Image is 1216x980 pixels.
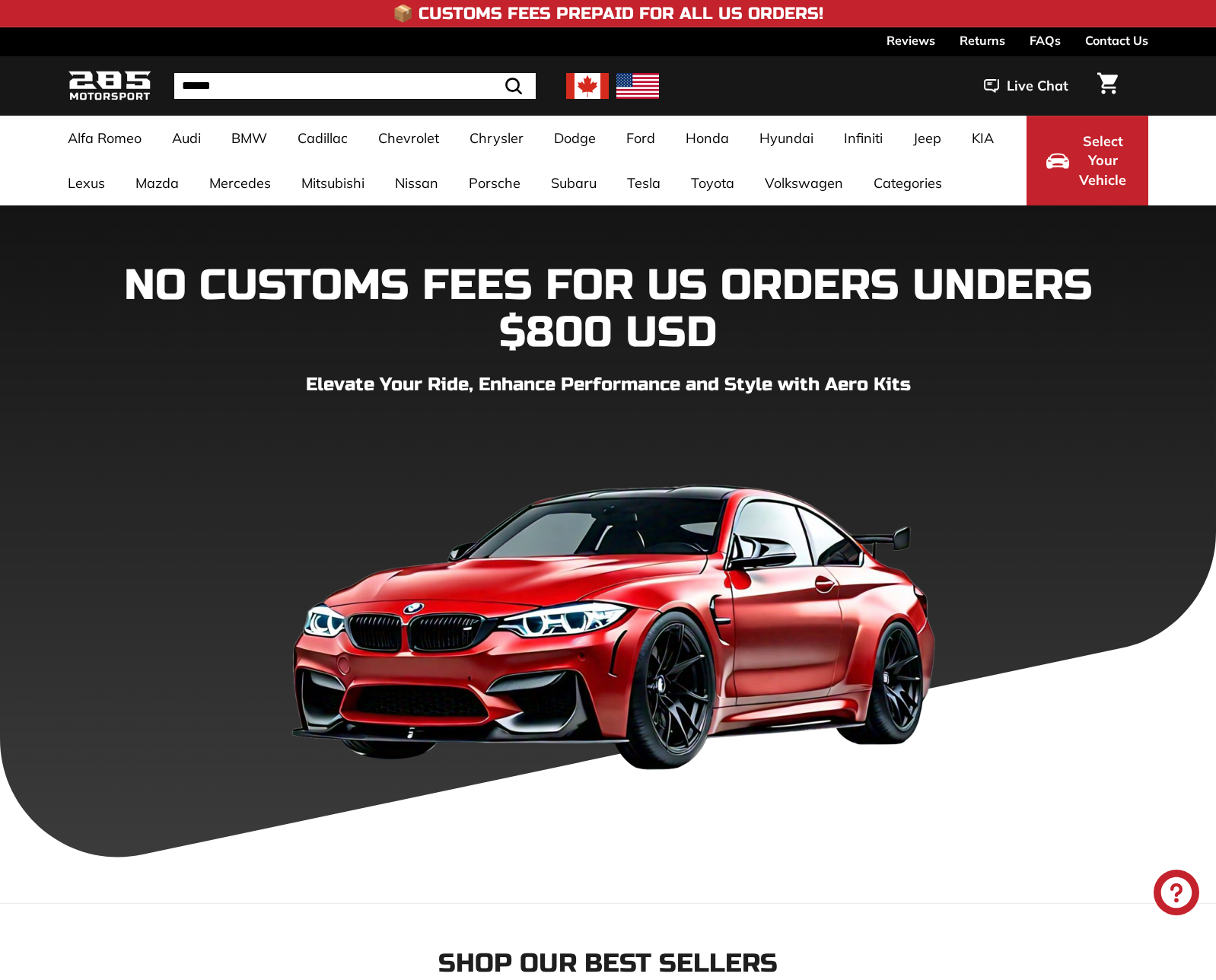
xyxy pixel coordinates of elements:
a: Chrysler [454,116,539,161]
inbox-online-store-chat: Shopify online store chat [1149,870,1204,919]
a: Cart [1088,60,1127,112]
a: Returns [960,27,1005,53]
img: Logo_285_Motorsport_areodynamics_components [68,68,151,104]
a: Contact Us [1085,27,1148,53]
a: Dodge [539,116,611,161]
span: Select Your Vehicle [1077,132,1128,190]
a: Alfa Romeo [53,116,157,161]
a: Toyota [676,161,750,205]
a: Infiniti [829,116,898,161]
a: Reviews [887,27,935,53]
a: Porsche [454,161,536,205]
input: Search [174,73,536,99]
a: Hyundai [744,116,829,161]
button: Select Your Vehicle [1027,116,1148,205]
a: Ford [611,116,670,161]
a: Mitsubishi [286,161,380,205]
a: Subaru [536,161,612,205]
a: Honda [670,116,744,161]
a: Jeep [898,116,957,161]
a: Categories [858,161,957,205]
a: Mercedes [194,161,286,205]
a: Chevrolet [363,116,454,161]
a: Mazda [120,161,194,205]
p: Elevate Your Ride, Enhance Performance and Style with Aero Kits [68,371,1148,399]
h4: 📦 Customs Fees Prepaid for All US Orders! [393,5,823,23]
a: Volkswagen [750,161,858,205]
a: Nissan [380,161,454,205]
h1: NO CUSTOMS FEES FOR US ORDERS UNDERS $800 USD [68,262,1148,356]
a: Audi [157,116,216,161]
a: Tesla [612,161,676,205]
a: FAQs [1030,27,1061,53]
a: Cadillac [282,116,363,161]
a: Lexus [53,161,120,205]
a: KIA [957,116,1009,161]
span: Live Chat [1007,76,1068,96]
h2: Shop our Best Sellers [68,950,1148,978]
button: Live Chat [964,67,1088,105]
a: BMW [216,116,282,161]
